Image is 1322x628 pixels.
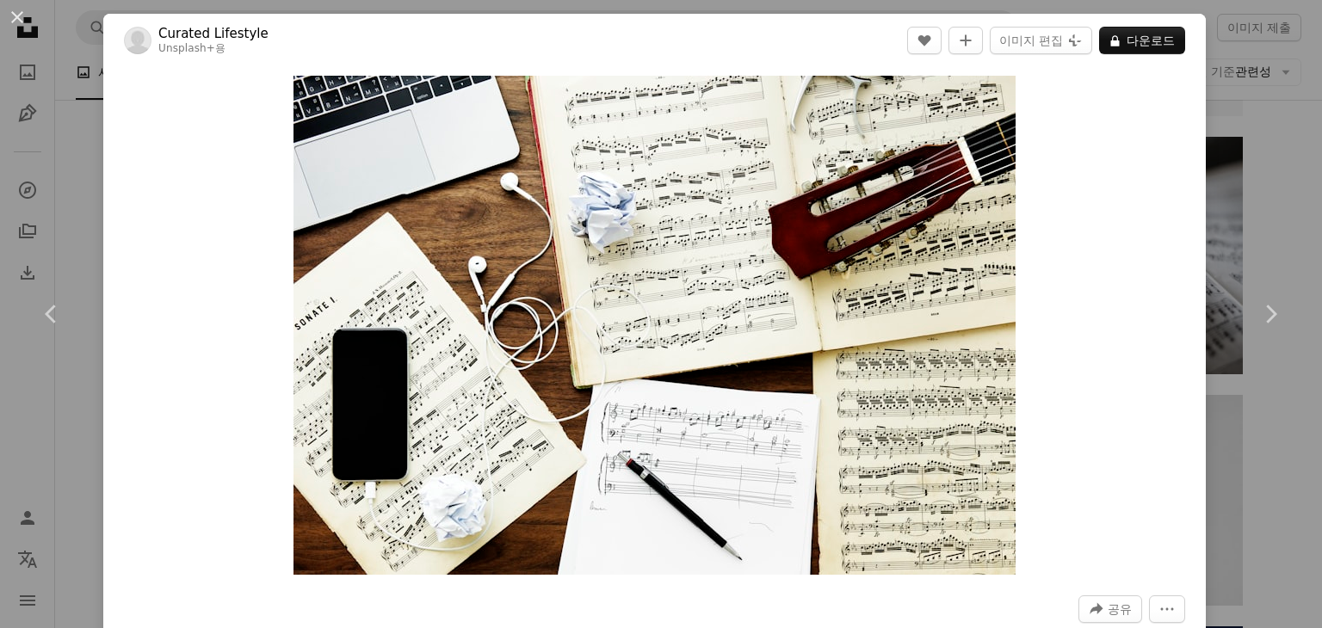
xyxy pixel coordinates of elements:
[907,27,942,54] button: 좋아요
[1099,27,1185,54] button: 다운로드
[1108,596,1132,622] span: 공유
[158,42,215,54] a: Unsplash+
[158,42,269,56] div: 용
[990,27,1092,54] button: 이미지 편집
[1078,595,1142,623] button: 이 이미지 공유
[293,76,1016,575] img: 음악 음표의 플랫 레이아웃 이 음악 노트는 우리 자신의 일반적인 디자인입니다. 저작권이 있는 디자인을 침해하지 않습니다.
[1149,595,1185,623] button: 더 많은 작업
[293,76,1016,575] button: 이 이미지 확대
[124,27,151,54] img: Curated Lifestyle의 프로필로 이동
[1219,231,1322,397] a: 다음
[948,27,983,54] button: 컬렉션에 추가
[158,25,269,42] a: Curated Lifestyle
